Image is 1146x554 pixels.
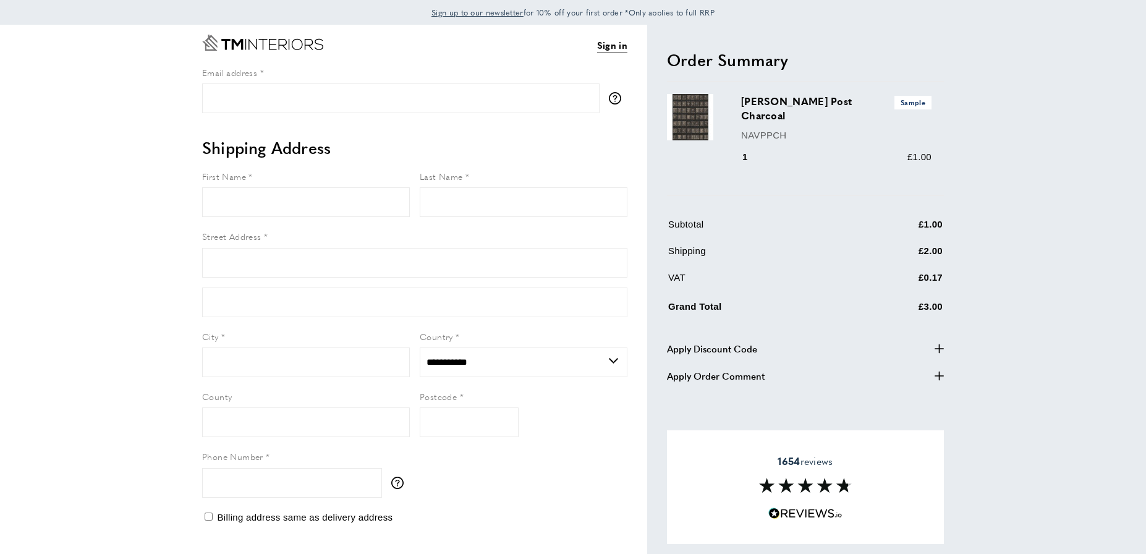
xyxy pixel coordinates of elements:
[420,390,457,403] span: Postcode
[668,270,856,294] td: VAT
[420,170,463,182] span: Last Name
[420,330,453,343] span: Country
[202,390,232,403] span: County
[431,7,715,18] span: for 10% off your first order *Only applies to full RRP
[857,217,943,241] td: £1.00
[741,94,932,122] h3: [PERSON_NAME] Post Charcoal
[668,217,856,241] td: Subtotal
[217,512,393,522] span: Billing address same as delivery address
[597,38,627,53] a: Sign in
[857,270,943,294] td: £0.17
[778,455,833,467] span: reviews
[202,170,246,182] span: First Name
[668,297,856,323] td: Grand Total
[431,7,524,18] span: Sign up to our newsletter
[907,151,932,162] span: £1.00
[609,92,627,104] button: More information
[202,330,219,343] span: City
[667,369,765,383] span: Apply Order Comment
[778,454,800,468] strong: 1654
[667,94,713,140] img: Penny Post Charcoal
[391,477,410,489] button: More information
[768,508,843,519] img: Reviews.io 5 stars
[667,49,944,71] h2: Order Summary
[741,128,932,143] p: NAVPPCH
[202,66,257,79] span: Email address
[741,150,765,164] div: 1
[202,450,263,462] span: Phone Number
[894,96,932,109] span: Sample
[759,478,852,493] img: Reviews section
[202,35,323,51] a: Go to Home page
[431,6,524,19] a: Sign up to our newsletter
[202,230,261,242] span: Street Address
[205,513,213,521] input: Billing address same as delivery address
[667,341,757,356] span: Apply Discount Code
[857,244,943,268] td: £2.00
[668,244,856,268] td: Shipping
[202,137,627,159] h2: Shipping Address
[857,297,943,323] td: £3.00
